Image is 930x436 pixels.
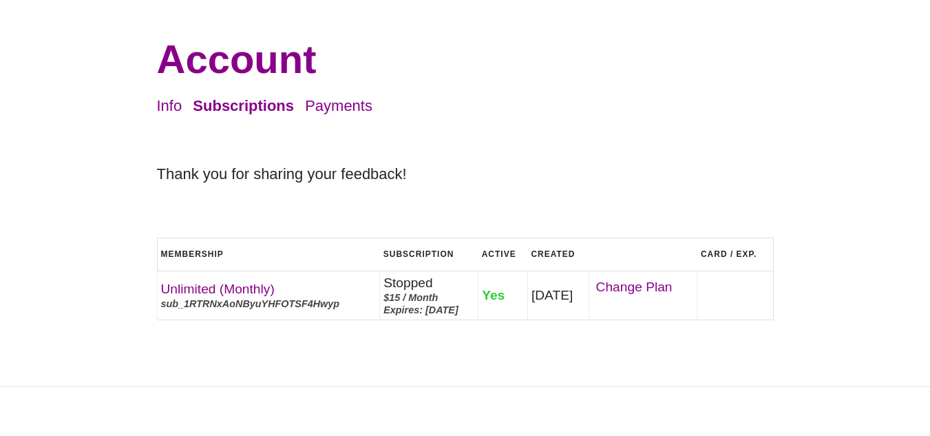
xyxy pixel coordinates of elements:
[193,97,294,114] a: Subscriptions
[383,275,474,291] div: Stopped
[157,97,182,114] a: Info
[593,276,694,315] div: ‌
[380,238,478,271] th: Subscription
[157,35,774,83] h1: Account
[157,238,380,271] th: Membership
[482,288,505,302] span: Yes
[531,287,585,304] div: [DATE]
[383,291,474,304] div: $15 / Month
[383,304,474,316] div: Expires: [DATE]
[697,238,773,271] th: Card / Exp.
[161,282,275,296] a: Unlimited (Monthly)
[161,298,377,310] div: sub_1RTRNxAoNByuYHFOTSF4Hwyp
[305,97,372,114] a: Payments
[593,276,694,299] a: Change Plan
[527,238,589,271] th: Created
[157,161,774,187] p: Thank you for sharing your feedback!
[478,238,528,271] th: Active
